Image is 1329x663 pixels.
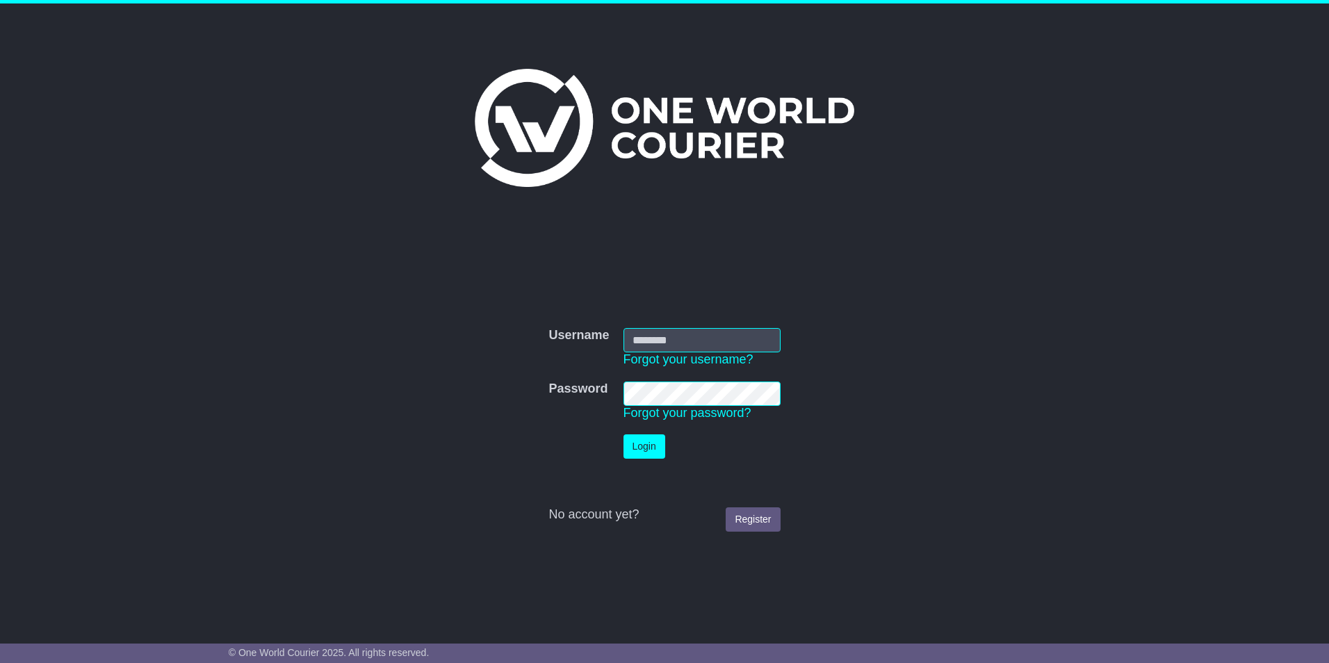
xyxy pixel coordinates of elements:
a: Forgot your password? [623,406,751,420]
label: Username [548,328,609,343]
a: Register [726,507,780,532]
button: Login [623,434,665,459]
label: Password [548,382,608,397]
a: Forgot your username? [623,352,753,366]
img: One World [475,69,854,187]
div: No account yet? [548,507,780,523]
span: © One World Courier 2025. All rights reserved. [229,647,430,658]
